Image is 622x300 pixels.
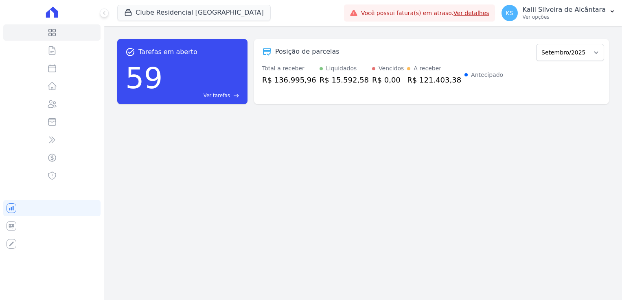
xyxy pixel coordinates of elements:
div: Antecipado [471,71,503,79]
a: Ver detalhes [453,10,489,16]
button: KS Kalil Silveira de Alcântara Ver opções [495,2,622,24]
a: Ver tarefas east [166,92,239,99]
span: Você possui fatura(s) em atraso. [361,9,489,17]
span: task_alt [125,47,135,57]
div: Vencidos [379,64,404,73]
button: Clube Residencial [GEOGRAPHIC_DATA] [117,5,271,20]
div: R$ 136.995,96 [262,74,316,85]
span: Ver tarefas [204,92,230,99]
span: KS [506,10,513,16]
div: Liquidados [326,64,357,73]
p: Kalil Silveira de Alcântara [523,6,606,14]
div: 59 [125,57,163,99]
span: east [233,93,239,99]
div: Posição de parcelas [275,47,339,57]
div: R$ 121.403,38 [407,74,461,85]
div: R$ 0,00 [372,74,404,85]
div: R$ 15.592,58 [320,74,369,85]
div: A receber [414,64,441,73]
div: Total a receber [262,64,316,73]
p: Ver opções [523,14,606,20]
span: Tarefas em aberto [138,47,197,57]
